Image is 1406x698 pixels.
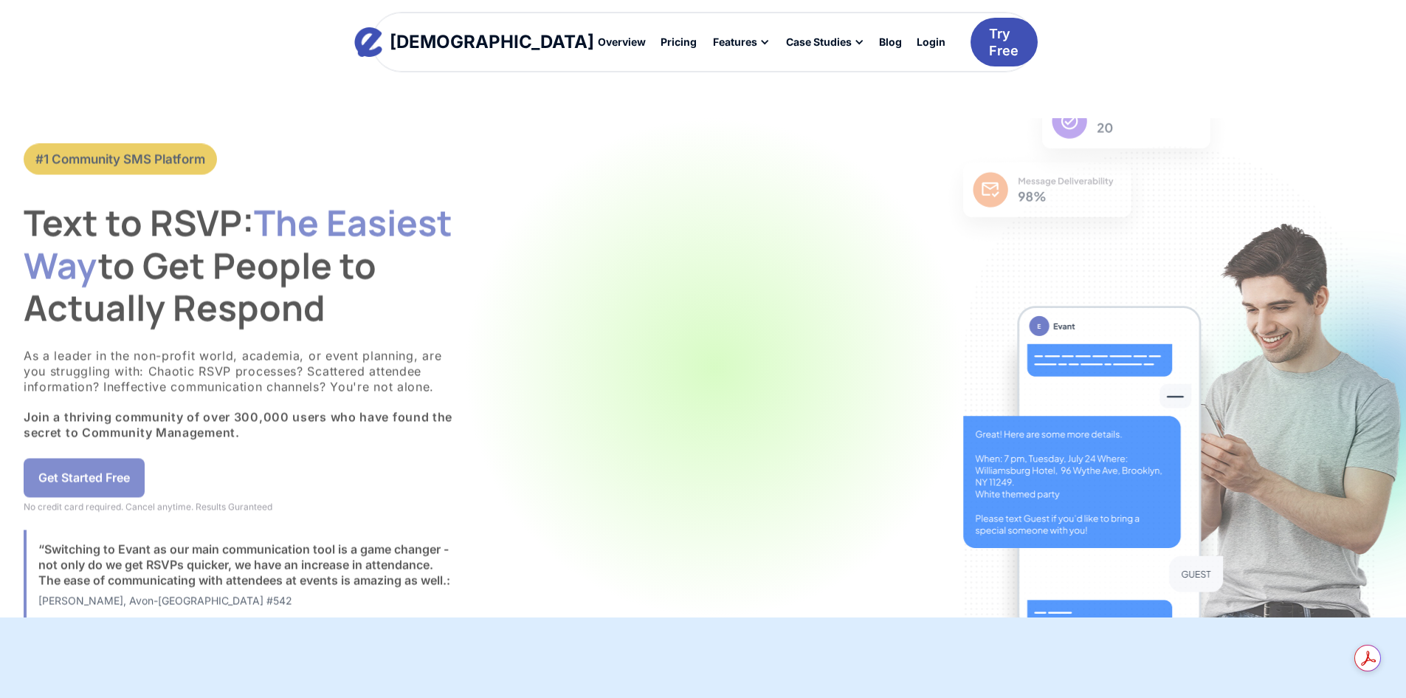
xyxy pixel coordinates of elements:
div: Case Studies [777,30,872,55]
p: As a leader in the non-profit world, academia, or event planning, are you struggling with: Chaoti... [24,348,466,440]
div: Try Free [989,25,1019,60]
div: Features [713,37,757,47]
a: Get Started Free [24,458,145,497]
a: home [368,27,580,57]
h1: Text to RSVP: to Get People to Actually Respond [24,202,466,329]
div: Pricing [661,37,697,47]
a: #1 Community SMS Platform [24,143,217,174]
a: Login [909,30,953,55]
strong: Join a thriving community of over 300,000 users who have found the secret to Community Management. [24,410,452,440]
a: Blog [872,30,909,55]
a: Try Free [971,18,1038,67]
div: “Switching to Evant as our main communication tool is a game changer - not only do we get RSVPs q... [38,542,455,588]
span: The Easiest Way [24,199,452,290]
a: Overview [590,30,653,55]
div: Case Studies [786,37,852,47]
a: Pricing [653,30,704,55]
div: Features [704,30,777,55]
div: Overview [598,37,646,47]
div: Login [917,37,945,47]
div: Blog [879,37,902,47]
div: [PERSON_NAME], Avon-[GEOGRAPHIC_DATA] #542 [38,594,455,607]
div: No credit card required. Cancel anytime. Results Guranteed [24,501,466,513]
div: #1 Community SMS Platform [35,151,205,168]
div: [DEMOGRAPHIC_DATA] [390,33,594,51]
